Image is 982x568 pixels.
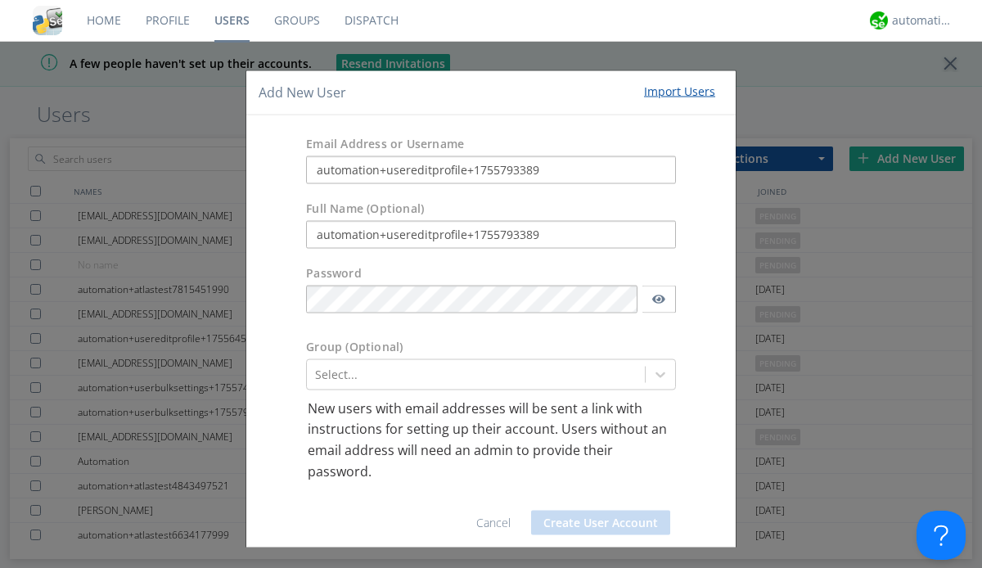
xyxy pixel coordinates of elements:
a: Cancel [476,515,511,530]
h4: Add New User [259,83,346,102]
img: cddb5a64eb264b2086981ab96f4c1ba7 [33,6,62,35]
button: Create User Account [531,511,670,535]
label: Group (Optional) [306,338,403,354]
div: Import Users [644,83,715,100]
label: Password [306,264,362,281]
input: e.g. email@address.com, Housekeeping1 [306,156,676,183]
img: d2d01cd9b4174d08988066c6d424eccd [870,11,888,29]
label: Email Address or Username [306,135,464,151]
p: New users with email addresses will be sent a link with instructions for setting up their account... [308,398,674,481]
label: Full Name (Optional) [306,200,424,216]
div: automation+atlas [892,12,953,29]
input: Julie Appleseed [306,220,676,248]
